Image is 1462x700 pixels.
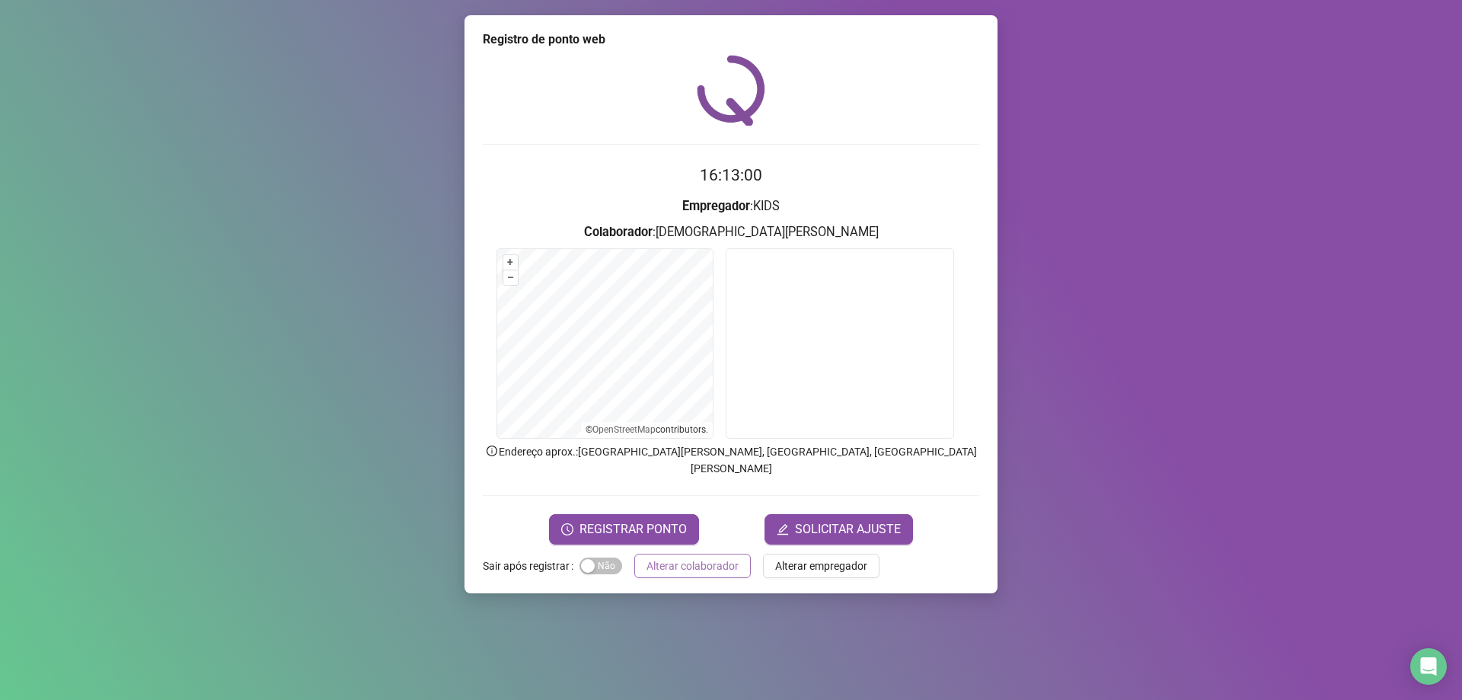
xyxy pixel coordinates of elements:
img: QRPoint [697,55,765,126]
span: Alterar empregador [775,558,867,574]
button: Alterar empregador [763,554,879,578]
button: + [503,255,518,270]
h3: : KIDS [483,197,979,216]
h3: : [DEMOGRAPHIC_DATA][PERSON_NAME] [483,222,979,242]
button: editSOLICITAR AJUSTE [765,514,913,545]
li: © contributors. [586,424,708,435]
label: Sair após registrar [483,554,579,578]
span: REGISTRAR PONTO [579,520,687,539]
span: clock-circle [561,523,573,535]
button: REGISTRAR PONTO [549,514,699,545]
div: Registro de ponto web [483,30,979,49]
strong: Colaborador [584,225,653,239]
p: Endereço aprox. : [GEOGRAPHIC_DATA][PERSON_NAME], [GEOGRAPHIC_DATA], [GEOGRAPHIC_DATA][PERSON_NAME] [483,443,979,477]
span: edit [777,523,789,535]
a: OpenStreetMap [592,424,656,435]
span: Alterar colaborador [646,558,739,574]
button: Alterar colaborador [634,554,751,578]
strong: Empregador [682,199,750,213]
time: 16:13:00 [700,166,762,184]
button: – [503,270,518,285]
span: info-circle [485,444,499,458]
div: Open Intercom Messenger [1410,648,1447,685]
span: SOLICITAR AJUSTE [795,520,901,539]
